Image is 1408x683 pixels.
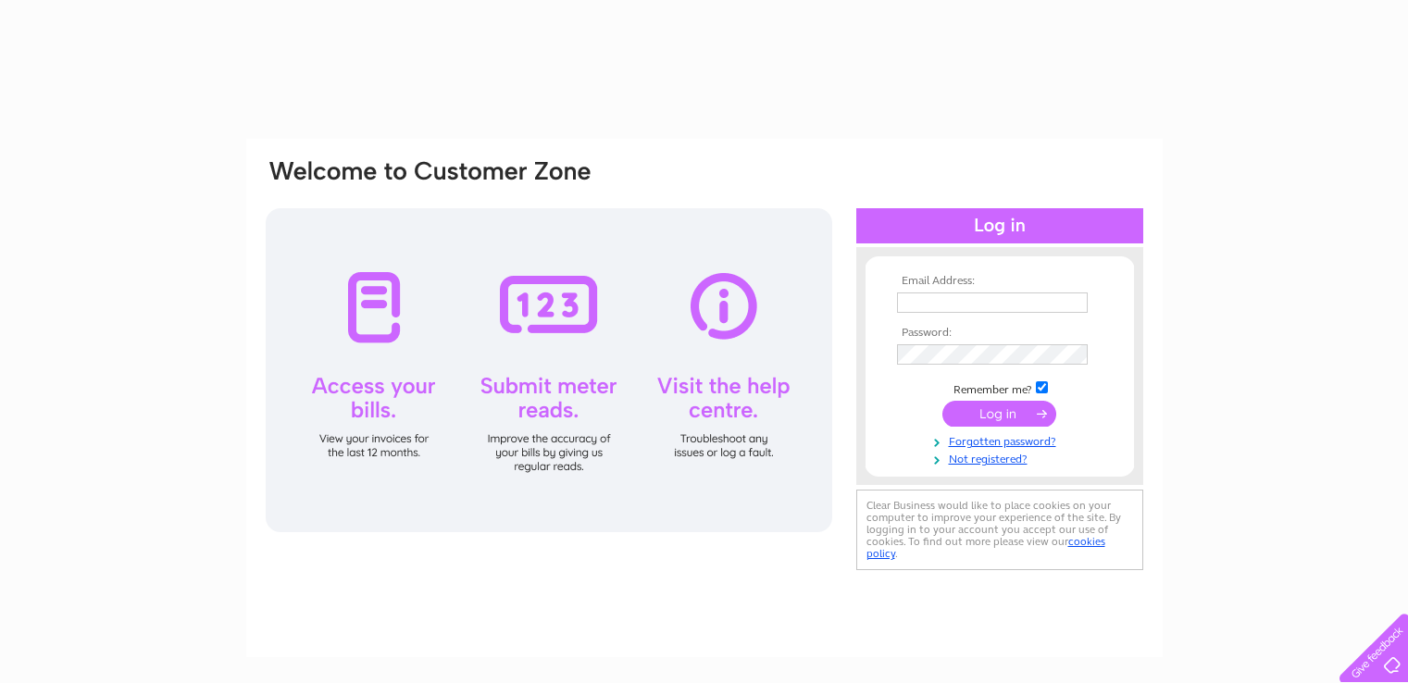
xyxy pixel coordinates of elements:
th: Password: [892,327,1107,340]
a: Forgotten password? [897,431,1107,449]
td: Remember me? [892,379,1107,397]
div: Clear Business would like to place cookies on your computer to improve your experience of the sit... [856,490,1143,570]
a: Not registered? [897,449,1107,466]
a: cookies policy [866,535,1105,560]
input: Submit [942,401,1056,427]
th: Email Address: [892,275,1107,288]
